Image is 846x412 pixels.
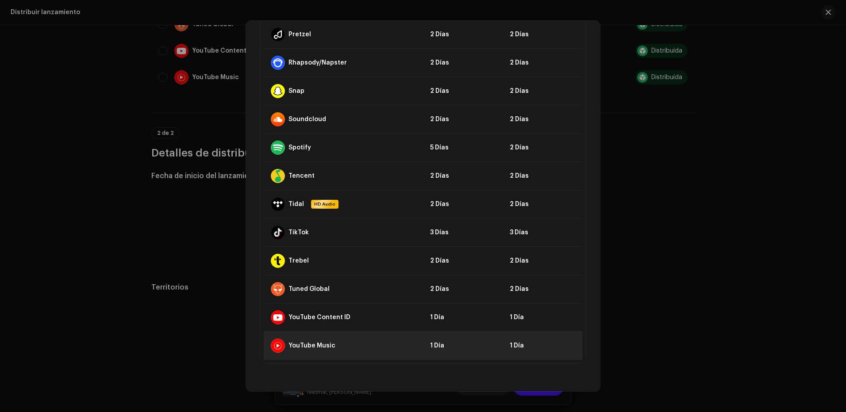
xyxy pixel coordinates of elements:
td: 2 Días [503,49,582,77]
td: 3 Días [423,218,503,247]
td: 2 Días [423,49,503,77]
td: 2 Días [503,247,582,275]
td: 2 Días [423,190,503,218]
div: Tencent [288,172,315,179]
td: 2 Días [503,162,582,190]
div: Snap [288,88,304,95]
td: 1 Día [503,332,582,360]
div: Soundcloud [288,116,326,123]
td: 1 Día [423,332,503,360]
td: 2 Días [423,105,503,134]
div: Spotify [288,144,311,151]
div: YouTube Music [288,342,335,349]
td: 3 Días [503,218,582,247]
div: Rhapsody/Napster [288,59,347,66]
div: Tuned Global [288,286,330,293]
td: 2 Días [423,247,503,275]
td: 2 Días [423,20,503,49]
td: 2 Días [503,134,582,162]
div: TikTok [288,229,309,236]
div: Tidal [288,201,304,208]
td: 1 Día [503,303,582,332]
td: 2 Días [423,77,503,105]
td: 2 Días [423,162,503,190]
div: Pretzel [288,31,311,38]
span: HD Audio [312,201,338,208]
td: 2 Días [503,275,582,303]
div: Trebel [288,257,309,264]
td: 5 Días [423,134,503,162]
td: 2 Días [503,77,582,105]
td: 1 Día [423,303,503,332]
td: 2 Días [503,105,582,134]
div: YouTube Content ID [288,314,350,321]
td: 2 Días [423,275,503,303]
td: 2 Días [503,20,582,49]
td: 2 Días [503,190,582,218]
